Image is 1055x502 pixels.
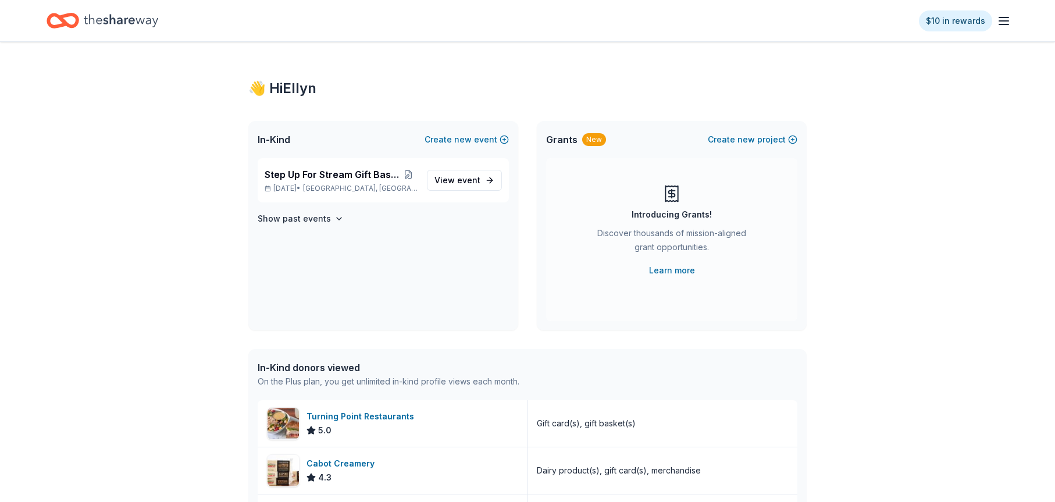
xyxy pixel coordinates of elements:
[265,168,399,181] span: Step Up For Stream Gift Basket Raffle
[708,133,797,147] button: Createnewproject
[258,133,290,147] span: In-Kind
[248,79,807,98] div: 👋 Hi Ellyn
[434,173,480,187] span: View
[258,212,344,226] button: Show past events
[318,423,332,437] span: 5.0
[593,226,751,259] div: Discover thousands of mission-aligned grant opportunities.
[425,133,509,147] button: Createnewevent
[306,410,419,423] div: Turning Point Restaurants
[318,471,332,485] span: 4.3
[258,212,331,226] h4: Show past events
[649,264,695,277] a: Learn more
[537,464,701,478] div: Dairy product(s), gift card(s), merchandise
[546,133,578,147] span: Grants
[258,375,519,389] div: On the Plus plan, you get unlimited in-kind profile views each month.
[303,184,418,193] span: [GEOGRAPHIC_DATA], [GEOGRAPHIC_DATA]
[737,133,755,147] span: new
[454,133,472,147] span: new
[47,7,158,34] a: Home
[457,175,480,185] span: event
[632,208,712,222] div: Introducing Grants!
[537,416,636,430] div: Gift card(s), gift basket(s)
[919,10,992,31] a: $10 in rewards
[258,361,519,375] div: In-Kind donors viewed
[582,133,606,146] div: New
[265,184,418,193] p: [DATE] •
[306,457,379,471] div: Cabot Creamery
[268,455,299,486] img: Image for Cabot Creamery
[268,408,299,439] img: Image for Turning Point Restaurants
[427,170,502,191] a: View event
